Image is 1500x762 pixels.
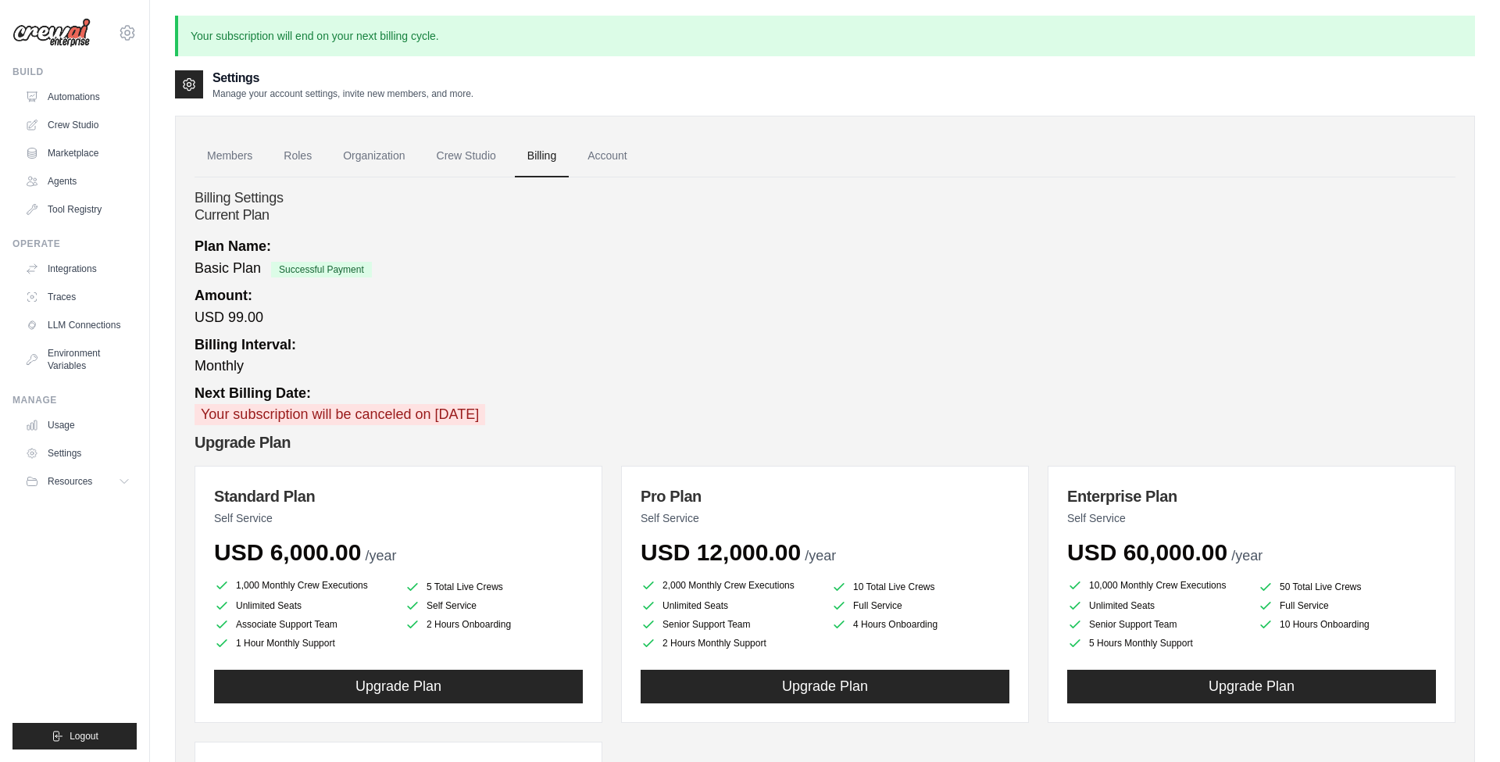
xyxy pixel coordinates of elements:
li: Unlimited Seats [1067,598,1245,614]
a: Organization [330,135,417,177]
a: Automations [19,84,137,109]
span: Resources [48,475,92,488]
li: 4 Hours Onboarding [831,617,1009,632]
li: 2,000 Monthly Crew Executions [641,576,819,595]
span: /year [805,548,836,563]
div: Monthly [195,334,1455,377]
li: Senior Support Team [641,617,819,632]
button: Resources [19,469,137,494]
a: Settings [19,441,137,466]
h3: Standard Plan [214,485,583,507]
strong: Amount: [195,288,252,303]
li: Self Service [405,598,583,614]
p: Your subscription will be canceled on [DATE] [195,404,485,425]
a: Crew Studio [424,135,509,177]
span: /year [1231,548,1262,563]
div: Build [12,66,137,78]
a: Agents [19,169,137,194]
strong: Plan Name: [195,238,271,254]
button: Upgrade Plan [1067,670,1436,703]
h2: Current Plan [195,207,1455,224]
li: 5 Hours Monthly Support [1067,635,1245,651]
span: Basic Plan [195,260,261,276]
h2: Settings [212,69,473,88]
h3: Pro Plan [641,485,1009,507]
li: 10 Total Live Crews [831,579,1009,595]
span: USD 6,000.00 [214,539,361,565]
h4: Billing Settings [195,190,1455,207]
div: Operate [12,238,137,250]
p: Self Service [1067,510,1436,526]
p: Your subscription will end on your next billing cycle. [175,16,1475,56]
a: Marketplace [19,141,137,166]
a: Integrations [19,256,137,281]
p: Self Service [214,510,583,526]
li: 1 Hour Monthly Support [214,635,392,651]
p: Self Service [641,510,1009,526]
strong: Billing Interval: [195,337,296,352]
li: 10 Hours Onboarding [1258,617,1436,632]
img: Logo [12,18,91,48]
a: Tool Registry [19,197,137,222]
a: Account [575,135,640,177]
span: Logout [70,730,98,742]
li: 10,000 Monthly Crew Executions [1067,576,1245,595]
li: Full Service [1258,598,1436,614]
a: Environment Variables [19,341,137,378]
div: Manage [12,394,137,406]
li: Unlimited Seats [214,598,392,614]
li: 50 Total Live Crews [1258,579,1436,595]
li: 2 Hours Monthly Support [641,635,819,651]
span: USD 99.00 [195,309,263,325]
li: Senior Support Team [1067,617,1245,632]
p: Manage your account settings, invite new members, and more. [212,88,473,100]
a: Crew Studio [19,113,137,138]
button: Logout [12,723,137,749]
button: Upgrade Plan [214,670,583,703]
a: Roles [271,135,324,177]
span: USD 60,000.00 [1067,539,1227,565]
li: Full Service [831,598,1009,614]
button: Upgrade Plan [641,670,1009,703]
a: LLM Connections [19,313,137,338]
a: Billing [515,135,569,177]
a: Usage [19,413,137,438]
li: 2 Hours Onboarding [405,617,583,632]
span: /year [365,548,396,563]
li: Associate Support Team [214,617,392,632]
li: 5 Total Live Crews [405,579,583,595]
a: Members [195,135,265,177]
strong: Next Billing Date: [195,385,311,401]
li: Unlimited Seats [641,598,819,614]
a: Traces [19,284,137,309]
h2: Upgrade Plan [195,431,1455,453]
span: USD 12,000.00 [641,539,801,565]
span: Successful Payment [271,262,372,277]
li: 1,000 Monthly Crew Executions [214,576,392,595]
h3: Enterprise Plan [1067,485,1436,507]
